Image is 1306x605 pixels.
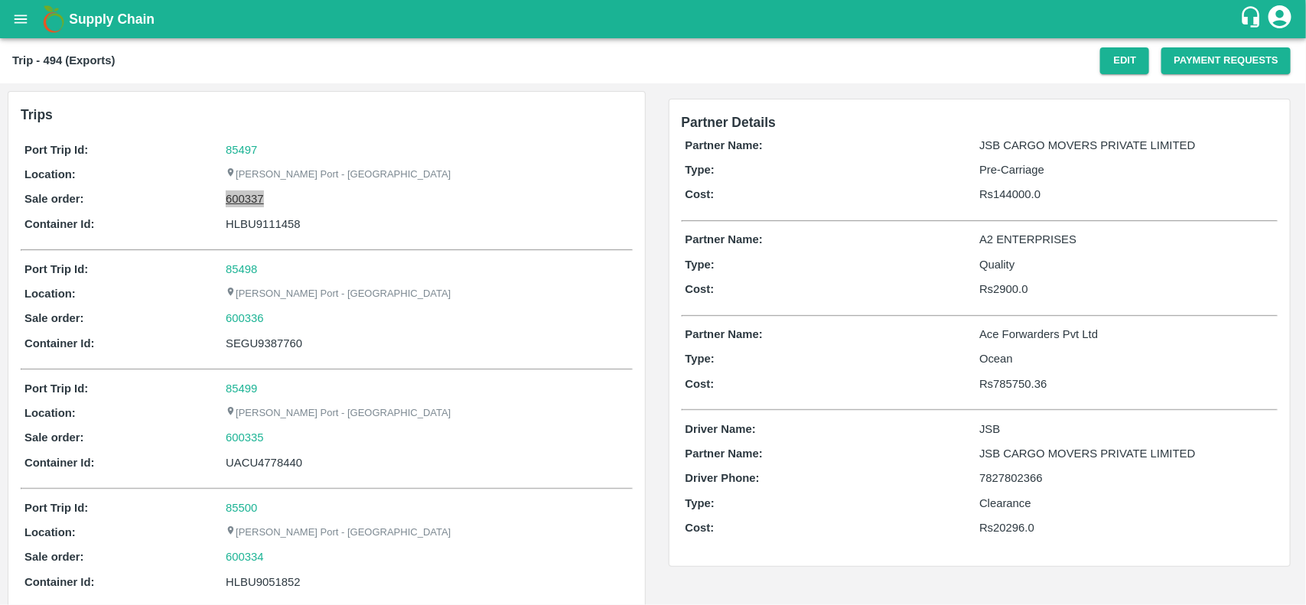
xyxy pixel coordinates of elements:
[226,335,628,352] div: SEGU9387760
[24,526,76,538] b: Location:
[686,522,715,534] b: Cost:
[979,495,1274,512] p: Clearance
[24,263,88,275] b: Port Trip Id:
[686,233,763,246] b: Partner Name:
[24,551,84,563] b: Sale order:
[38,4,69,34] img: logo
[979,186,1274,203] p: Rs 144000.0
[226,382,257,395] a: 85499
[979,350,1274,367] p: Ocean
[686,328,763,340] b: Partner Name:
[979,137,1274,154] p: JSB CARGO MOVERS PRIVATE LIMITED
[686,423,756,435] b: Driver Name:
[24,193,84,205] b: Sale order:
[686,378,715,390] b: Cost:
[226,287,451,301] p: [PERSON_NAME] Port - [GEOGRAPHIC_DATA]
[1266,3,1294,35] div: account of current user
[226,310,264,327] a: 600336
[226,454,628,471] div: UACU4778440
[12,54,115,67] b: Trip - 494 (Exports)
[979,161,1274,178] p: Pre-Carriage
[226,429,264,446] a: 600335
[1100,47,1149,74] button: Edit
[979,231,1274,248] p: A2 ENTERPRISES
[686,164,715,176] b: Type:
[979,281,1274,298] p: Rs 2900.0
[69,8,1239,30] a: Supply Chain
[979,470,1274,486] p: 7827802366
[226,525,451,540] p: [PERSON_NAME] Port - [GEOGRAPHIC_DATA]
[24,502,88,514] b: Port Trip Id:
[686,259,715,271] b: Type:
[979,376,1274,392] p: Rs 785750.36
[979,519,1274,536] p: Rs 20296.0
[979,445,1274,462] p: JSB CARGO MOVERS PRIVATE LIMITED
[1239,5,1266,33] div: customer-support
[24,218,95,230] b: Container Id:
[69,11,155,27] b: Supply Chain
[24,431,84,444] b: Sale order:
[24,144,88,156] b: Port Trip Id:
[686,472,760,484] b: Driver Phone:
[226,502,257,514] a: 85500
[686,139,763,151] b: Partner Name:
[24,576,95,588] b: Container Id:
[24,382,88,395] b: Port Trip Id:
[226,190,264,207] a: 600337
[226,574,628,590] div: HLBU9051852
[24,337,95,350] b: Container Id:
[979,326,1274,343] p: Ace Forwarders Pvt Ltd
[686,353,715,365] b: Type:
[226,548,264,565] a: 600334
[3,2,38,37] button: open drawer
[226,406,451,421] p: [PERSON_NAME] Port - [GEOGRAPHIC_DATA]
[979,256,1274,273] p: Quality
[226,263,257,275] a: 85498
[686,497,715,509] b: Type:
[226,216,628,233] div: HLBU9111458
[226,144,257,156] a: 85497
[226,168,451,182] p: [PERSON_NAME] Port - [GEOGRAPHIC_DATA]
[686,188,715,200] b: Cost:
[686,447,763,460] b: Partner Name:
[24,168,76,181] b: Location:
[979,421,1274,437] p: JSB
[24,457,95,469] b: Container Id:
[24,312,84,324] b: Sale order:
[686,283,715,295] b: Cost:
[21,107,53,122] b: Trips
[24,407,76,419] b: Location:
[1161,47,1291,74] button: Payment Requests
[24,288,76,300] b: Location:
[682,115,777,130] span: Partner Details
